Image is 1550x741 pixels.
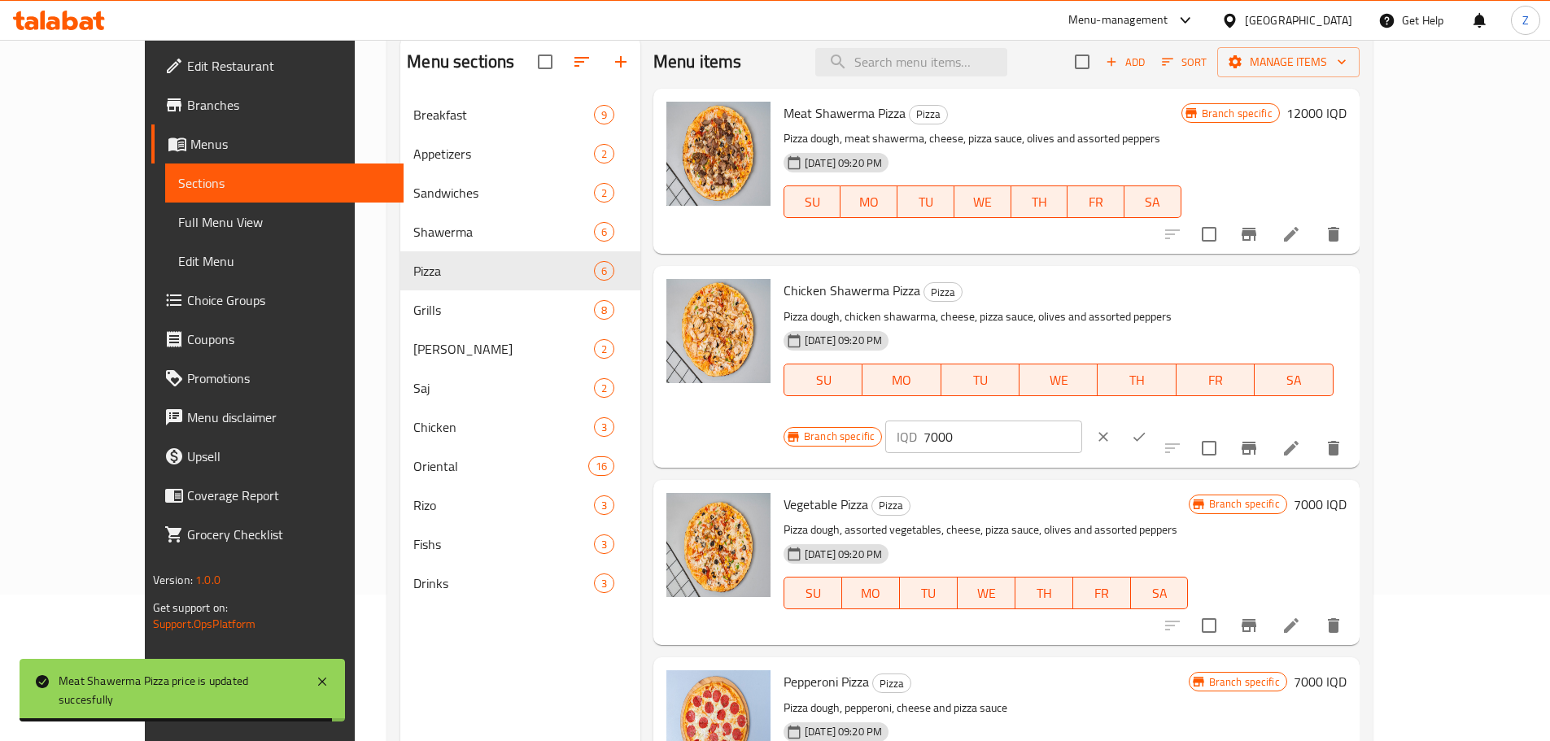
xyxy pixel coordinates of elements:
a: Edit menu item [1281,616,1301,635]
span: Breakfast [413,105,593,124]
button: Sort [1158,50,1211,75]
div: items [594,573,614,593]
span: Branch specific [797,429,881,444]
span: 2 [595,146,613,162]
span: 16 [589,459,613,474]
div: items [594,495,614,515]
button: TU [897,185,954,218]
span: 1.0.0 [196,569,221,591]
span: [DATE] 09:20 PM [798,724,889,739]
span: Select to update [1192,217,1226,251]
div: [PERSON_NAME]2 [400,329,640,368]
button: ok [1121,419,1157,455]
p: IQD [897,427,917,447]
input: search [815,48,1007,76]
span: 2 [595,381,613,396]
span: SU [791,582,836,605]
span: Add [1103,53,1147,72]
button: TU [900,577,958,609]
span: TU [948,368,1013,392]
button: FR [1073,577,1131,609]
span: 3 [595,576,613,591]
span: SA [1131,190,1175,214]
a: Edit menu item [1281,438,1301,458]
span: 6 [595,264,613,279]
span: 6 [595,224,613,240]
div: items [594,339,614,359]
div: Pizza [923,282,963,302]
span: Edit Menu [178,251,391,271]
button: WE [1020,364,1098,396]
p: Pizza dough, assorted vegetables, cheese, pizza sauce, olives and assorted peppers [784,520,1189,540]
button: delete [1314,429,1353,468]
span: Rizo [413,495,593,515]
div: Appetizers2 [400,134,640,173]
button: SA [1124,185,1181,218]
div: Sandwiches [413,183,593,203]
div: Pizza [909,105,948,124]
div: Shawerma [413,222,593,242]
span: SU [791,368,856,392]
span: Pepperoni Pizza [784,669,869,694]
button: SA [1255,364,1333,396]
button: WE [954,185,1011,218]
span: MO [847,190,891,214]
span: Saj [413,378,593,398]
span: TU [906,582,951,605]
div: Breakfast9 [400,95,640,134]
span: Choice Groups [187,290,391,310]
div: Shawerma6 [400,212,640,251]
span: Menus [190,134,391,154]
span: 9 [595,107,613,123]
span: Branch specific [1203,674,1286,690]
div: Pizza6 [400,251,640,290]
button: delete [1314,215,1353,254]
h2: Menu sections [407,50,514,74]
button: MO [840,185,897,218]
a: Coupons [151,320,404,359]
a: Sections [165,163,404,203]
span: 2 [595,185,613,201]
span: [DATE] 09:20 PM [798,547,889,562]
span: Vegetable Pizza [784,492,868,517]
span: 3 [595,420,613,435]
h6: 7000 IQD [1294,493,1347,516]
div: Chicken [413,417,593,437]
p: Pizza dough, pepperoni, cheese and pizza sauce [784,698,1189,718]
span: Edit Restaurant [187,56,391,76]
button: SU [784,577,842,609]
span: [PERSON_NAME] [413,339,593,359]
span: Coverage Report [187,486,391,505]
span: TH [1018,190,1062,214]
div: Rizo3 [400,486,640,525]
a: Full Menu View [165,203,404,242]
a: Upsell [151,437,404,476]
div: Menu-management [1068,11,1168,30]
button: TU [941,364,1020,396]
span: Oriental [413,456,587,476]
div: Fishs3 [400,525,640,564]
span: Pizza [924,283,962,302]
span: [DATE] 09:20 PM [798,155,889,171]
a: Branches [151,85,404,124]
span: Pizza [873,674,910,693]
span: Branch specific [1203,496,1286,512]
span: Sort sections [562,42,601,81]
span: Add item [1099,50,1151,75]
span: [DATE] 09:20 PM [798,333,889,348]
span: Upsell [187,447,391,466]
span: Promotions [187,368,391,388]
h2: Menu items [653,50,742,74]
button: SU [784,185,841,218]
a: Coverage Report [151,476,404,515]
span: Pizza [872,496,910,515]
button: WE [958,577,1015,609]
button: Add [1099,50,1151,75]
a: Grocery Checklist [151,515,404,554]
span: Appetizers [413,144,593,163]
nav: Menu sections [400,89,640,609]
a: Edit Restaurant [151,46,404,85]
